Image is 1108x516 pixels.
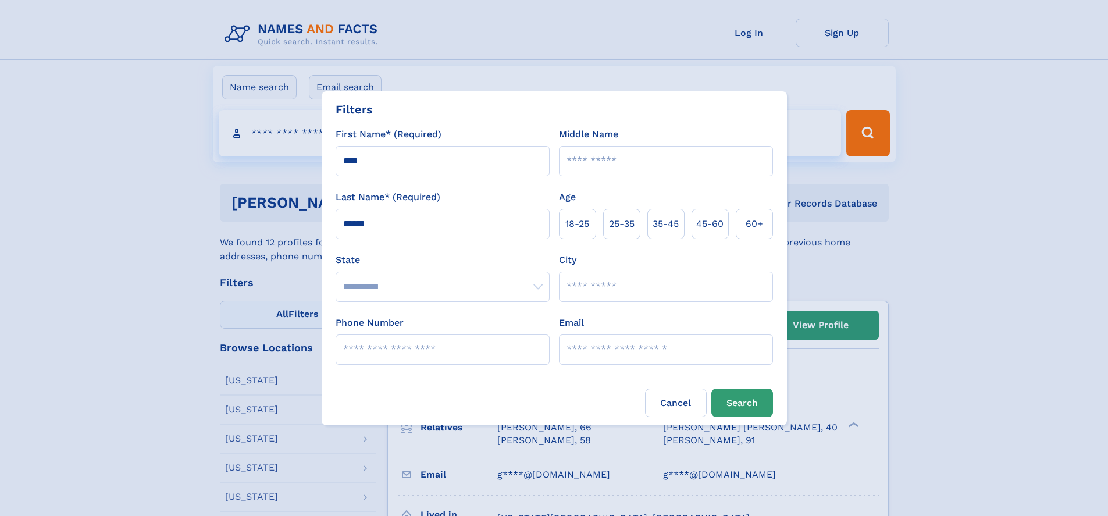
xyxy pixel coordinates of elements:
label: First Name* (Required) [336,127,441,141]
div: Filters [336,101,373,118]
label: Age [559,190,576,204]
span: 45‑60 [696,217,724,231]
span: 25‑35 [609,217,635,231]
label: City [559,253,576,267]
label: Middle Name [559,127,618,141]
label: Email [559,316,584,330]
span: 35‑45 [653,217,679,231]
span: 18‑25 [565,217,589,231]
label: Last Name* (Required) [336,190,440,204]
span: 60+ [746,217,763,231]
label: State [336,253,550,267]
label: Cancel [645,389,707,417]
label: Phone Number [336,316,404,330]
button: Search [711,389,773,417]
